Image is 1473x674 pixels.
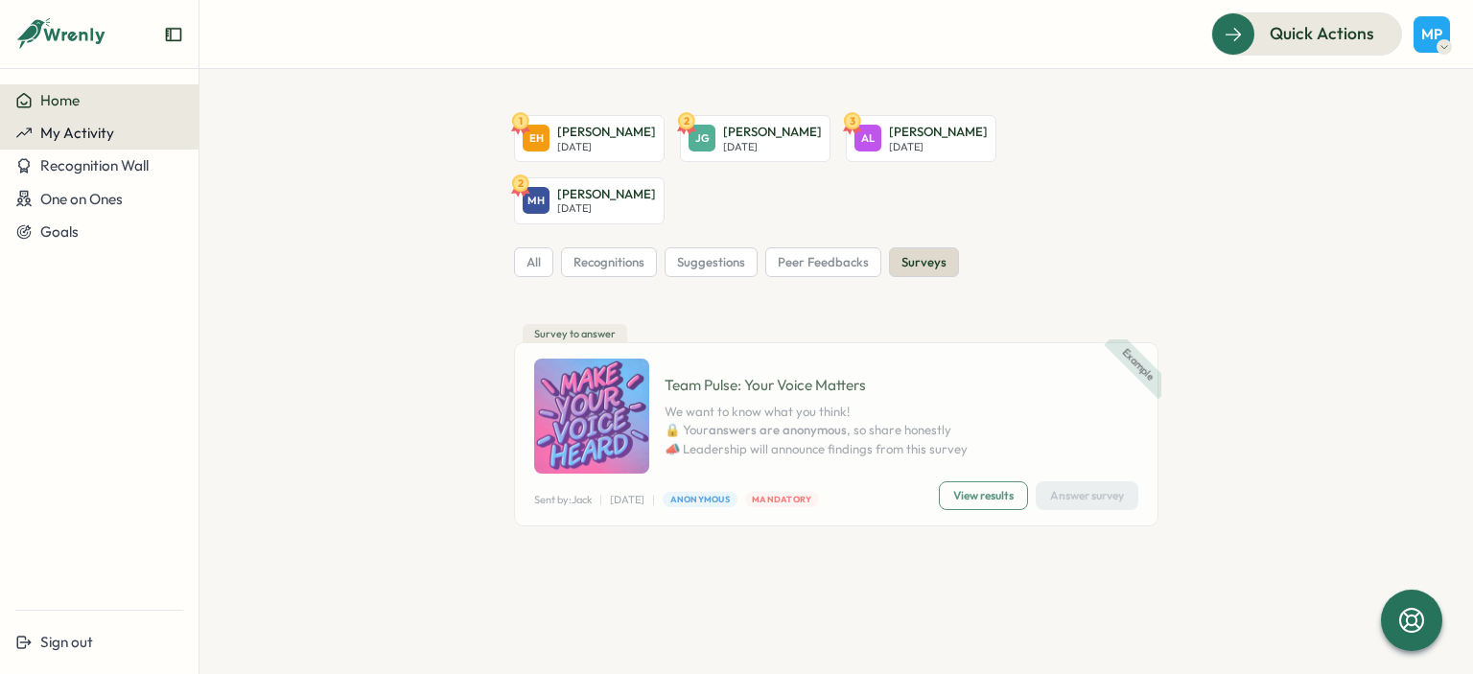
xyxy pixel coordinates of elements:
[670,493,730,506] span: Anonymous
[557,202,656,215] p: [DATE]
[665,404,968,458] p: We want to know what you think! 🔒 Your , so share honestly 📣 Leadership will announce findings fr...
[1421,26,1442,42] span: MP
[665,375,968,396] p: Team Pulse: Your Voice Matters
[680,115,830,162] a: 2JG[PERSON_NAME][DATE]
[573,254,644,271] span: recognitions
[901,254,947,271] span: surveys
[850,114,855,128] text: 3
[723,141,822,153] p: [DATE]
[953,482,1014,509] span: View results
[723,124,822,141] p: [PERSON_NAME]
[557,186,656,203] p: [PERSON_NAME]
[684,114,690,128] text: 2
[40,190,123,208] span: One on Ones
[534,492,592,508] p: Sent by: Jack
[695,130,710,147] span: JG
[534,359,649,474] img: Survey Image
[527,193,545,209] span: MH
[514,177,665,224] a: 2MH[PERSON_NAME][DATE]
[889,124,988,141] p: [PERSON_NAME]
[557,124,656,141] p: [PERSON_NAME]
[523,324,627,343] div: Survey to answer
[40,156,149,174] span: Recognition Wall
[846,115,996,162] a: 3AL[PERSON_NAME][DATE]
[529,130,544,147] span: EH
[939,481,1028,510] button: View results
[778,254,869,271] span: peer feedbacks
[861,130,875,147] span: AL
[164,25,183,44] button: Expand sidebar
[40,124,114,142] span: My Activity
[557,141,656,153] p: [DATE]
[709,422,847,437] span: answers are anonymous
[40,91,80,109] span: Home
[518,175,524,189] text: 2
[652,492,655,508] p: |
[1270,21,1374,46] span: Quick Actions
[514,115,665,162] a: 1EH[PERSON_NAME][DATE]
[889,141,988,153] p: [DATE]
[752,493,811,506] span: Mandatory
[599,492,602,508] p: |
[677,254,745,271] span: suggestions
[40,633,93,651] span: Sign out
[1211,12,1402,55] button: Quick Actions
[1414,16,1450,53] button: MP
[519,114,523,128] text: 1
[40,222,79,241] span: Goals
[526,254,541,271] span: all
[610,492,644,508] p: [DATE]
